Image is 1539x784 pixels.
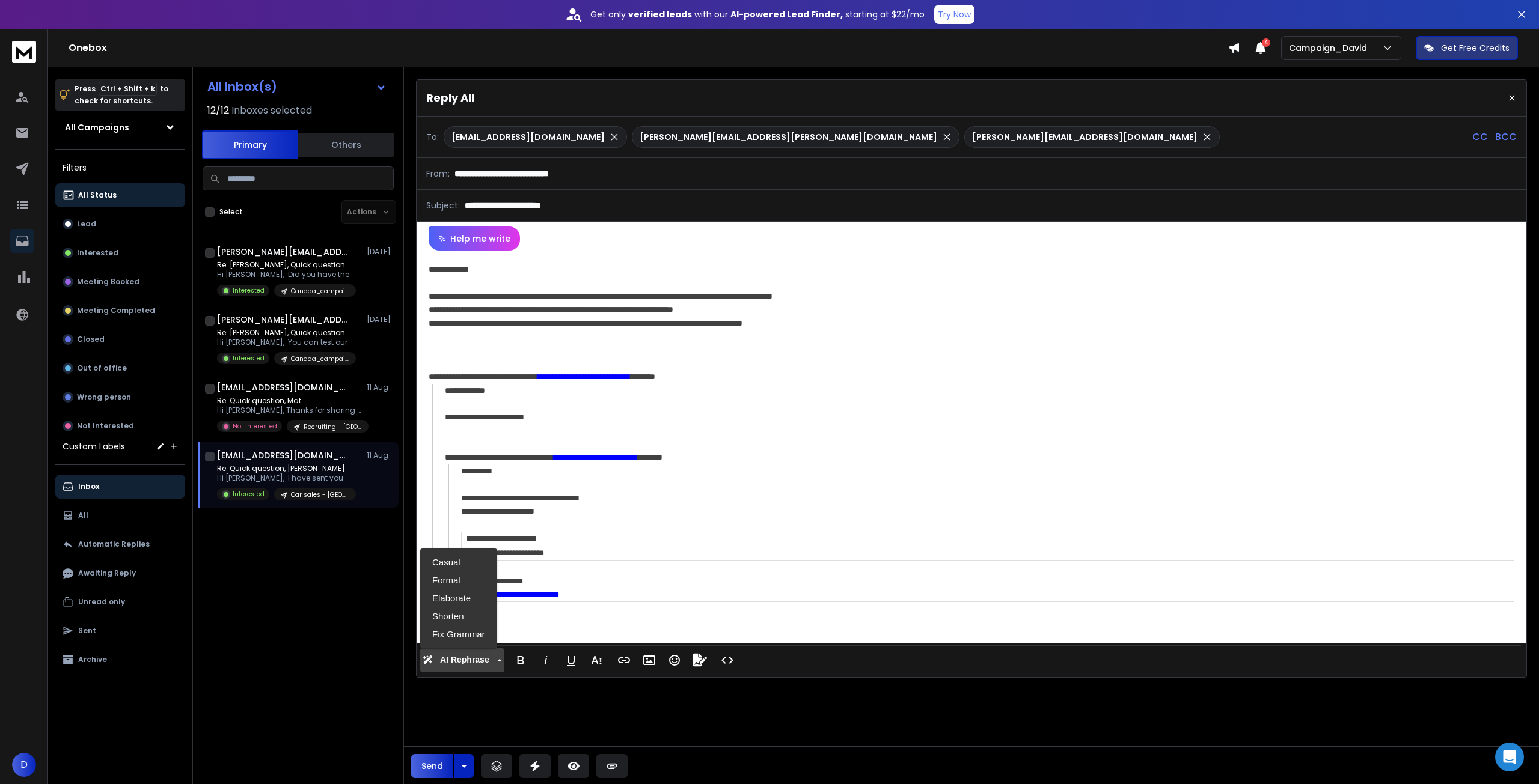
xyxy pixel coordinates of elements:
[426,199,460,211] p: Subject:
[63,440,125,452] h3: Custom Labels
[420,648,504,672] button: AI Rephrase
[78,568,136,578] p: Awaiting Reply
[217,328,356,338] p: Re: [PERSON_NAME], Quick question
[1472,130,1488,144] p: CC
[438,655,492,665] span: AI Rephrase
[78,482,99,491] p: Inbox
[55,270,185,294] button: Meeting Booked
[55,619,185,643] button: Sent
[77,277,139,287] p: Meeting Booked
[426,131,439,143] p: To:
[99,82,157,96] span: Ctrl + Shift + k
[291,287,349,296] p: Canada_campaign
[12,753,36,777] button: D
[451,131,605,143] p: [EMAIL_ADDRESS][DOMAIN_NAME]
[69,41,1228,55] h1: Onebox
[426,90,474,106] p: Reply All
[426,168,450,180] p: From:
[972,131,1198,143] p: [PERSON_NAME][EMAIL_ADDRESS][DOMAIN_NAME]
[77,421,134,431] p: Not Interested
[55,212,185,236] button: Lead
[1495,743,1524,771] div: Open Intercom Messenger
[590,8,925,20] p: Get only with our starting at $22/mo
[55,241,185,265] button: Interested
[217,338,356,347] p: Hi [PERSON_NAME], You can test our
[233,354,265,363] p: Interested
[78,511,88,520] p: All
[217,270,356,279] p: Hi [PERSON_NAME], Did you have the
[77,219,96,229] p: Lead
[217,314,349,326] h1: [PERSON_NAME][EMAIL_ADDRESS][DOMAIN_NAME]
[55,475,185,499] button: Inbox
[55,385,185,409] button: Wrong person
[298,132,394,158] button: Others
[367,315,394,324] p: [DATE]
[420,548,497,648] div: AI Rephrase
[217,396,361,406] p: Re: Quick question, Mat
[367,451,394,460] p: 11 Aug
[219,207,243,217] label: Select
[202,130,298,159] button: Primary
[77,248,118,258] p: Interested
[217,473,356,483] p: Hi [PERSON_NAME], I have sent you
[12,41,36,63] img: logo
[420,553,497,571] a: Casual
[1289,42,1372,54] p: Campaign_David
[55,561,185,585] button: Awaiting Reply
[78,190,117,200] p: All Status
[55,183,185,207] button: All Status
[65,121,129,133] h1: All Campaigns
[1441,42,1510,54] p: Get Free Credits
[420,625,497,643] a: Fix Grammar
[55,115,185,139] button: All Campaigns
[75,83,168,107] p: Press to check for shortcuts.
[207,81,277,93] h1: All Inbox(s)
[1495,130,1517,144] p: BCC
[420,589,497,607] a: Elaborate
[55,159,185,176] h3: Filters
[55,414,185,438] button: Not Interested
[420,571,497,589] a: Formal
[420,607,497,625] a: Shorten
[55,590,185,614] button: Unread only
[233,422,277,431] p: Not Interested
[730,8,843,20] strong: AI-powered Lead Finder,
[367,247,394,257] p: [DATE]
[55,648,185,672] button: Archive
[78,539,150,549] p: Automatic Replies
[77,392,131,402] p: Wrong person
[78,626,96,636] p: Sent
[55,503,185,527] button: All
[77,335,105,344] p: Closed
[55,299,185,323] button: Meeting Completed
[291,354,349,363] p: Canada_campaign
[77,306,155,315] p: Meeting Completed
[628,8,692,20] strong: verified leads
[640,131,937,143] p: [PERSON_NAME][EMAIL_ADDRESS][PERSON_NAME][DOMAIN_NAME]
[55,356,185,380] button: Out of office
[198,74,396,99] button: All Inbox(s)
[78,597,125,607] p: Unread only
[217,464,356,473] p: Re: Quick question, [PERSON_NAME]
[217,406,361,415] p: Hi [PERSON_NAME], Thanks for sharing your
[55,532,185,556] button: Automatic Replies
[77,363,127,373] p: Out of office
[217,449,349,461] h1: [EMAIL_ADDRESS][DOMAIN_NAME] +3
[207,103,229,118] span: 12 / 12
[934,5,974,24] button: Try Now
[429,226,520,251] button: Help me write
[231,103,312,118] h3: Inboxes selected
[1416,36,1518,60] button: Get Free Credits
[938,8,971,20] p: Try Now
[217,246,349,258] h1: [PERSON_NAME][EMAIL_ADDRESS][DOMAIN_NAME]
[78,655,107,664] p: Archive
[367,383,394,392] p: 11 Aug
[291,490,349,499] p: Car sales - [GEOGRAPHIC_DATA] 1st tier
[233,286,265,295] p: Interested
[233,490,265,499] p: Interested
[1262,38,1270,47] span: 4
[55,327,185,351] button: Closed
[304,422,361,431] p: Recruiting - [GEOGRAPHIC_DATA] 1st tier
